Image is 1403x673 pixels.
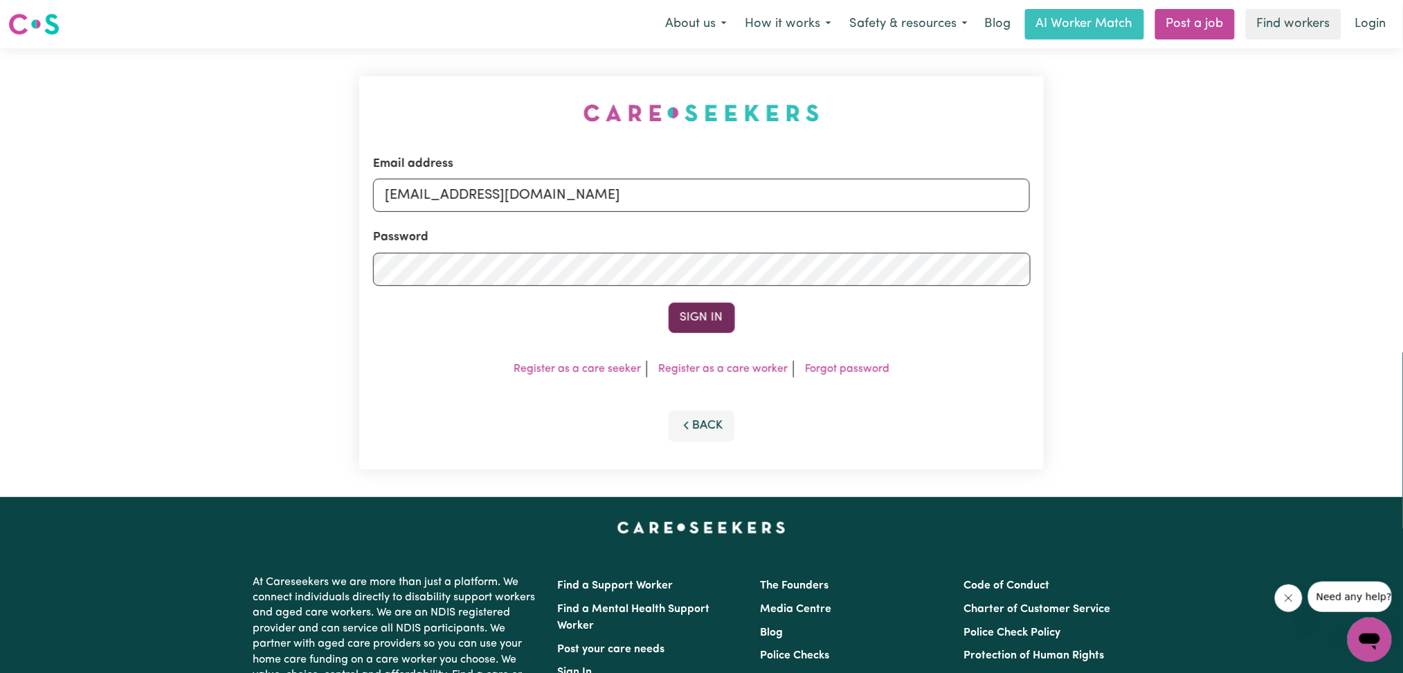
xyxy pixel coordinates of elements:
[373,179,1031,212] input: Email address
[558,644,665,655] a: Post your care needs
[840,10,977,39] button: Safety & resources
[761,627,784,638] a: Blog
[761,650,830,661] a: Police Checks
[514,364,641,375] a: Register as a care seeker
[1275,584,1303,612] iframe: Close message
[963,604,1110,615] a: Charter of Customer Service
[8,12,60,37] img: Careseekers logo
[669,411,735,441] button: Back
[373,155,453,173] label: Email address
[8,8,60,40] a: Careseekers logo
[761,604,832,615] a: Media Centre
[736,10,840,39] button: How it works
[805,364,889,375] a: Forgot password
[373,228,428,246] label: Password
[1308,582,1392,612] iframe: Message from company
[558,580,673,591] a: Find a Support Worker
[963,580,1049,591] a: Code of Conduct
[617,522,786,533] a: Careseekers home page
[1155,9,1235,39] a: Post a job
[977,9,1020,39] a: Blog
[1246,9,1341,39] a: Find workers
[963,627,1060,638] a: Police Check Policy
[669,303,735,333] button: Sign In
[1348,618,1392,662] iframe: Button to launch messaging window
[658,364,788,375] a: Register as a care worker
[656,10,736,39] button: About us
[558,604,710,631] a: Find a Mental Health Support Worker
[1347,9,1395,39] a: Login
[761,580,829,591] a: The Founders
[1025,9,1144,39] a: AI Worker Match
[963,650,1104,661] a: Protection of Human Rights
